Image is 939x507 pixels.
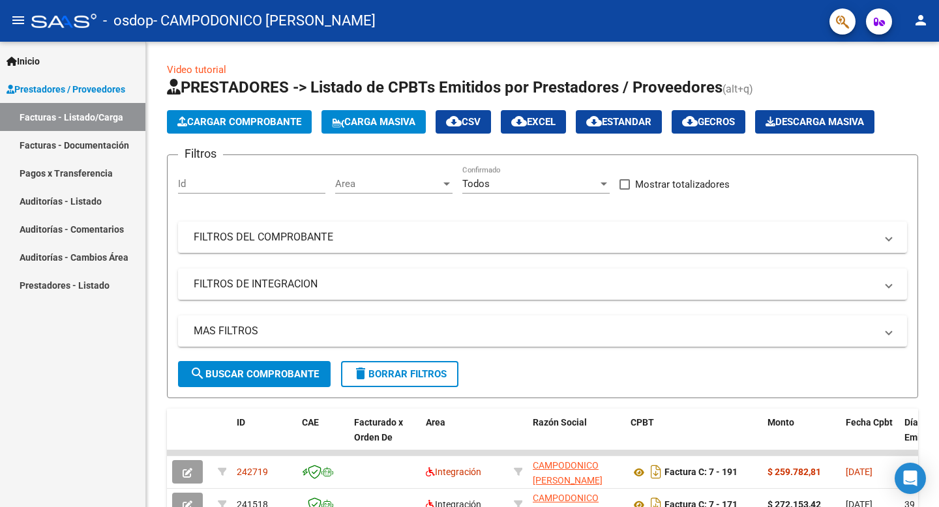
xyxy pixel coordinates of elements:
[237,467,268,477] span: 242719
[462,178,490,190] span: Todos
[190,366,205,381] mat-icon: search
[177,116,301,128] span: Cargar Comprobante
[421,409,509,466] datatable-header-cell: Area
[194,277,876,291] mat-panel-title: FILTROS DE INTEGRACION
[349,409,421,466] datatable-header-cell: Facturado x Orden De
[353,366,368,381] mat-icon: delete
[672,110,745,134] button: Gecros
[10,12,26,28] mat-icon: menu
[7,54,40,68] span: Inicio
[766,116,864,128] span: Descarga Masiva
[297,409,349,466] datatable-header-cell: CAE
[586,113,602,129] mat-icon: cloud_download
[841,409,899,466] datatable-header-cell: Fecha Cpbt
[762,409,841,466] datatable-header-cell: Monto
[446,116,481,128] span: CSV
[586,116,651,128] span: Estandar
[436,110,491,134] button: CSV
[194,324,876,338] mat-panel-title: MAS FILTROS
[178,315,907,347] mat-expansion-panel-header: MAS FILTROS
[631,417,654,427] span: CPBT
[426,467,481,477] span: Integración
[302,417,319,427] span: CAE
[353,368,447,380] span: Borrar Filtros
[533,417,587,427] span: Razón Social
[335,178,441,190] span: Area
[576,110,662,134] button: Estandar
[682,113,698,129] mat-icon: cloud_download
[895,463,926,494] div: Open Intercom Messenger
[846,417,893,427] span: Fecha Cpbt
[103,7,153,35] span: - osdop
[768,417,794,427] span: Monto
[190,368,319,380] span: Buscar Comprobante
[528,409,625,466] datatable-header-cell: Razón Social
[755,110,874,134] app-download-masive: Descarga masiva de comprobantes (adjuntos)
[178,145,223,163] h3: Filtros
[178,361,331,387] button: Buscar Comprobante
[341,361,458,387] button: Borrar Filtros
[7,82,125,96] span: Prestadores / Proveedores
[511,113,527,129] mat-icon: cloud_download
[511,116,556,128] span: EXCEL
[501,110,566,134] button: EXCEL
[533,460,603,485] span: CAMPODONICO [PERSON_NAME]
[664,467,738,478] strong: Factura C: 7 - 191
[846,467,872,477] span: [DATE]
[723,83,753,95] span: (alt+q)
[178,222,907,253] mat-expansion-panel-header: FILTROS DEL COMPROBANTE
[635,177,730,192] span: Mostrar totalizadores
[194,230,876,244] mat-panel-title: FILTROS DEL COMPROBANTE
[167,64,226,76] a: Video tutorial
[167,78,723,96] span: PRESTADORES -> Listado de CPBTs Emitidos por Prestadores / Proveedores
[167,110,312,134] button: Cargar Comprobante
[682,116,735,128] span: Gecros
[755,110,874,134] button: Descarga Masiva
[178,268,907,300] mat-expansion-panel-header: FILTROS DE INTEGRACION
[913,12,929,28] mat-icon: person
[321,110,426,134] button: Carga Masiva
[648,461,664,482] i: Descargar documento
[768,467,821,477] strong: $ 259.782,81
[426,417,445,427] span: Area
[533,458,620,485] div: 27182341393
[446,113,462,129] mat-icon: cloud_download
[231,409,297,466] datatable-header-cell: ID
[332,116,415,128] span: Carga Masiva
[237,417,245,427] span: ID
[625,409,762,466] datatable-header-cell: CPBT
[153,7,376,35] span: - CAMPODONICO [PERSON_NAME]
[354,417,403,442] span: Facturado x Orden De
